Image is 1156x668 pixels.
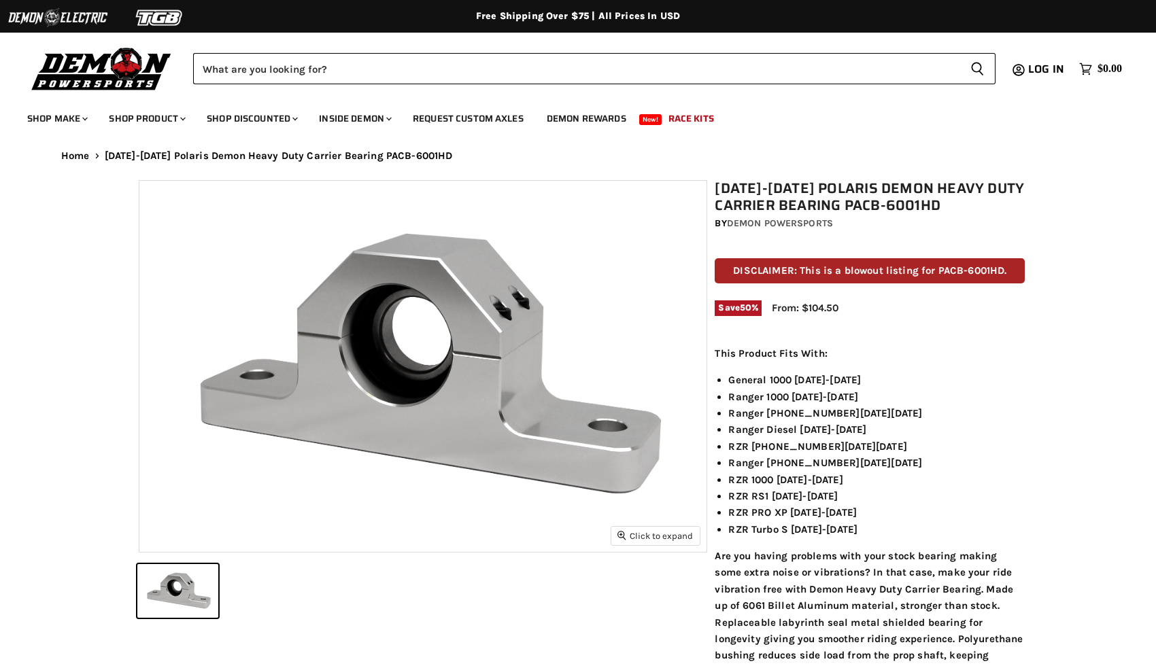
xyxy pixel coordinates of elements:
[109,5,211,31] img: TGB Logo 2
[639,114,662,125] span: New!
[715,300,762,315] span: Save %
[137,564,218,618] button: 2012-2025 Polaris Demon Heavy Duty Carrier Bearing PACB-6001HD thumbnail
[34,150,1122,162] nav: Breadcrumbs
[727,217,833,229] a: Demon Powersports
[959,53,996,84] button: Search
[309,105,400,133] a: Inside Demon
[1022,63,1072,75] a: Log in
[193,53,959,84] input: Search
[715,180,1025,214] h1: [DATE]-[DATE] Polaris Demon Heavy Duty Carrier Bearing PACB-6001HD
[537,105,636,133] a: Demon Rewards
[728,455,1025,471] li: Ranger [PHONE_NUMBER][DATE][DATE]
[728,372,1025,388] li: General 1000 [DATE]-[DATE]
[658,105,724,133] a: Race Kits
[27,44,176,92] img: Demon Powersports
[7,5,109,31] img: Demon Electric Logo 2
[139,181,707,552] img: 2012-2025 Polaris Demon Heavy Duty Carrier Bearing PACB-6001HD
[611,527,700,545] button: Click to expand
[197,105,306,133] a: Shop Discounted
[99,105,194,133] a: Shop Product
[715,258,1025,283] p: DISCLAIMER: This is a blowout listing for PACB-6001HD.
[728,405,1025,421] li: Ranger [PHONE_NUMBER][DATE][DATE]
[61,150,90,162] a: Home
[728,488,1025,504] li: RZR RS1 [DATE]-[DATE]
[715,216,1025,231] div: by
[17,99,1119,133] ul: Main menu
[728,389,1025,405] li: Ranger 1000 [DATE]-[DATE]
[1028,60,1064,77] span: Log in
[193,53,996,84] form: Product
[403,105,534,133] a: Request Custom Axles
[728,438,1025,455] li: RZR [PHONE_NUMBER][DATE][DATE]
[1098,63,1122,75] span: $0.00
[728,504,1025,521] li: RZR PRO XP [DATE]-[DATE]
[17,105,96,133] a: Shop Make
[728,421,1025,438] li: Ranger Diesel [DATE]-[DATE]
[740,302,751,313] span: 50
[728,472,1025,488] li: RZR 1000 [DATE]-[DATE]
[1072,59,1129,79] a: $0.00
[617,531,693,541] span: Click to expand
[728,521,1025,538] li: RZR Turbo S [DATE]-[DATE]
[34,10,1122,22] div: Free Shipping Over $75 | All Prices In USD
[105,150,453,162] span: [DATE]-[DATE] Polaris Demon Heavy Duty Carrier Bearing PACB-6001HD
[715,345,1025,362] p: This Product Fits With:
[772,302,838,314] span: From: $104.50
